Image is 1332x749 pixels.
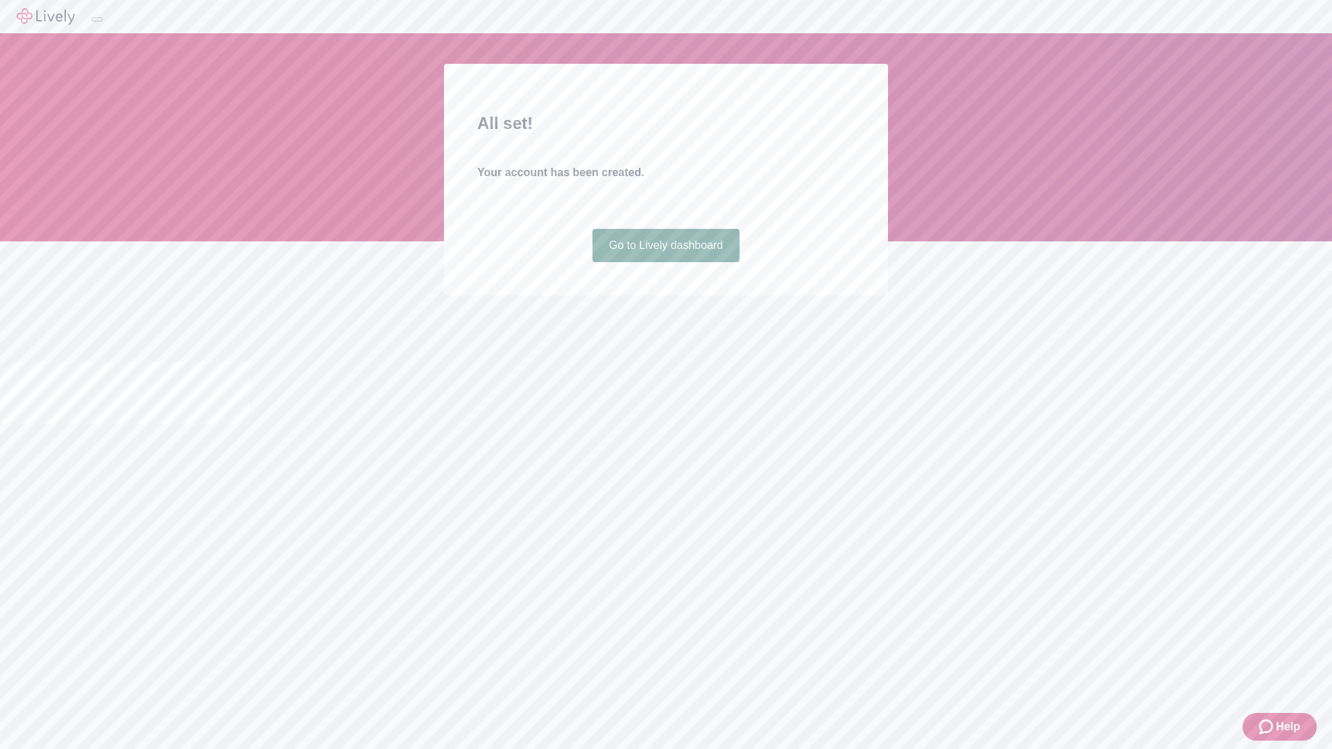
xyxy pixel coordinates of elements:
[1259,718,1276,735] svg: Zendesk support icon
[592,229,740,262] a: Go to Lively dashboard
[1243,713,1317,741] button: Zendesk support iconHelp
[17,8,75,25] img: Lively
[477,111,855,136] h2: All set!
[477,164,855,181] h4: Your account has been created.
[1276,718,1300,735] span: Help
[92,17,103,21] button: Log out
